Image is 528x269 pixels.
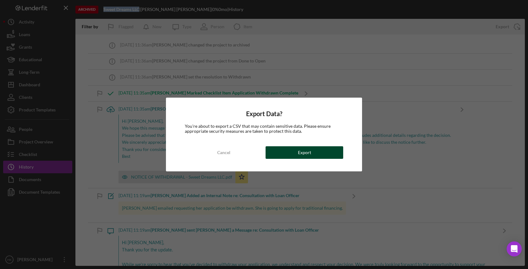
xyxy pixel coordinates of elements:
div: Open Intercom Messenger [507,241,522,256]
h4: Export Data? [185,110,343,117]
div: Export [298,146,311,159]
div: You're about to export a CSV that may contain sensitive data. Please ensure appropriate security ... [185,124,343,134]
div: Cancel [217,146,230,159]
button: Export [266,146,343,159]
button: Cancel [185,146,262,159]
